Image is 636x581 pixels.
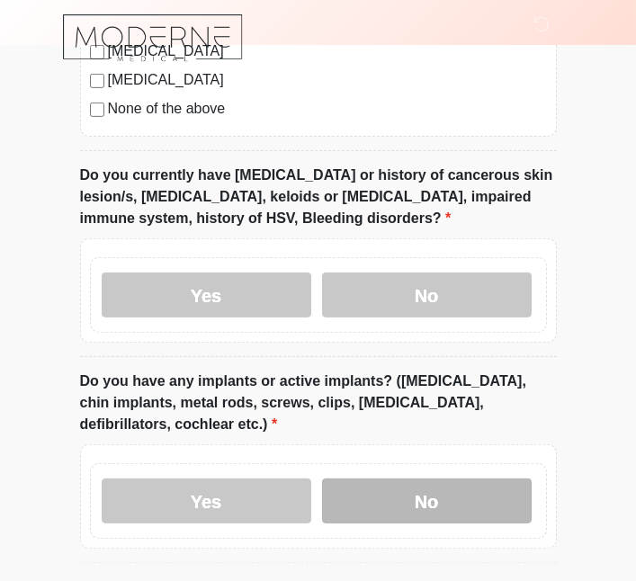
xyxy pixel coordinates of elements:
[322,273,532,317] label: No
[108,69,547,91] label: [MEDICAL_DATA]
[80,165,557,229] label: Do you currently have [MEDICAL_DATA] or history of cancerous skin lesion/s, [MEDICAL_DATA], keloi...
[102,273,311,317] label: Yes
[322,478,532,523] label: No
[102,478,311,523] label: Yes
[108,98,547,120] label: None of the above
[90,103,104,117] input: None of the above
[62,13,245,63] img: Moderne Medical Aesthetics Logo
[90,74,104,88] input: [MEDICAL_DATA]
[80,371,557,435] label: Do you have any implants or active implants? ([MEDICAL_DATA], chin implants, metal rods, screws, ...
